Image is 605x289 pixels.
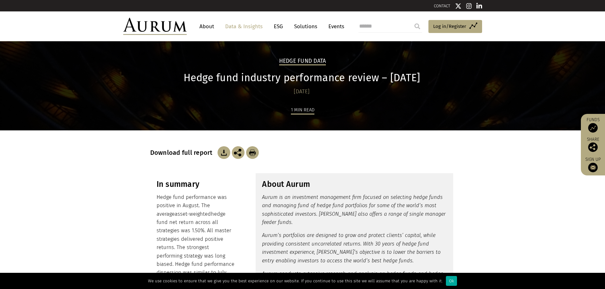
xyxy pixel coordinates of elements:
[584,157,602,172] a: Sign up
[584,117,602,133] a: Funds
[271,21,286,32] a: ESG
[466,3,472,9] img: Instagram icon
[291,106,314,115] div: 1 min read
[588,123,598,133] img: Access Funds
[262,180,447,189] h3: About Aurum
[157,193,236,277] p: Hedge fund performance was positive in August. The average hedge fund net return across all strat...
[150,87,454,96] div: [DATE]
[262,194,446,225] em: Aurum is an investment management firm focused on selecting hedge funds and managing fund of hedg...
[157,180,236,189] h3: In summary
[446,276,457,286] div: Ok
[246,146,259,159] img: Download Article
[196,21,217,32] a: About
[588,163,598,172] img: Sign up to our newsletter
[588,142,598,152] img: Share this post
[218,146,230,159] img: Download Article
[291,21,320,32] a: Solutions
[584,137,602,152] div: Share
[434,3,450,8] a: CONTACT
[279,58,326,65] h2: Hedge Fund Data
[232,146,245,159] img: Share this post
[222,21,266,32] a: Data & Insights
[428,20,482,33] a: Log in/Register
[150,149,216,156] h3: Download full report
[123,18,187,35] img: Aurum
[150,72,454,84] h1: Hedge fund industry performance review – [DATE]
[476,3,482,9] img: Linkedin icon
[262,232,440,263] em: Aurum’s portfolios are designed to grow and protect clients’ capital, while providing consistent ...
[175,211,211,217] span: asset-weighted
[433,23,466,30] span: Log in/Register
[455,3,461,9] img: Twitter icon
[325,21,344,32] a: Events
[411,20,424,33] input: Submit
